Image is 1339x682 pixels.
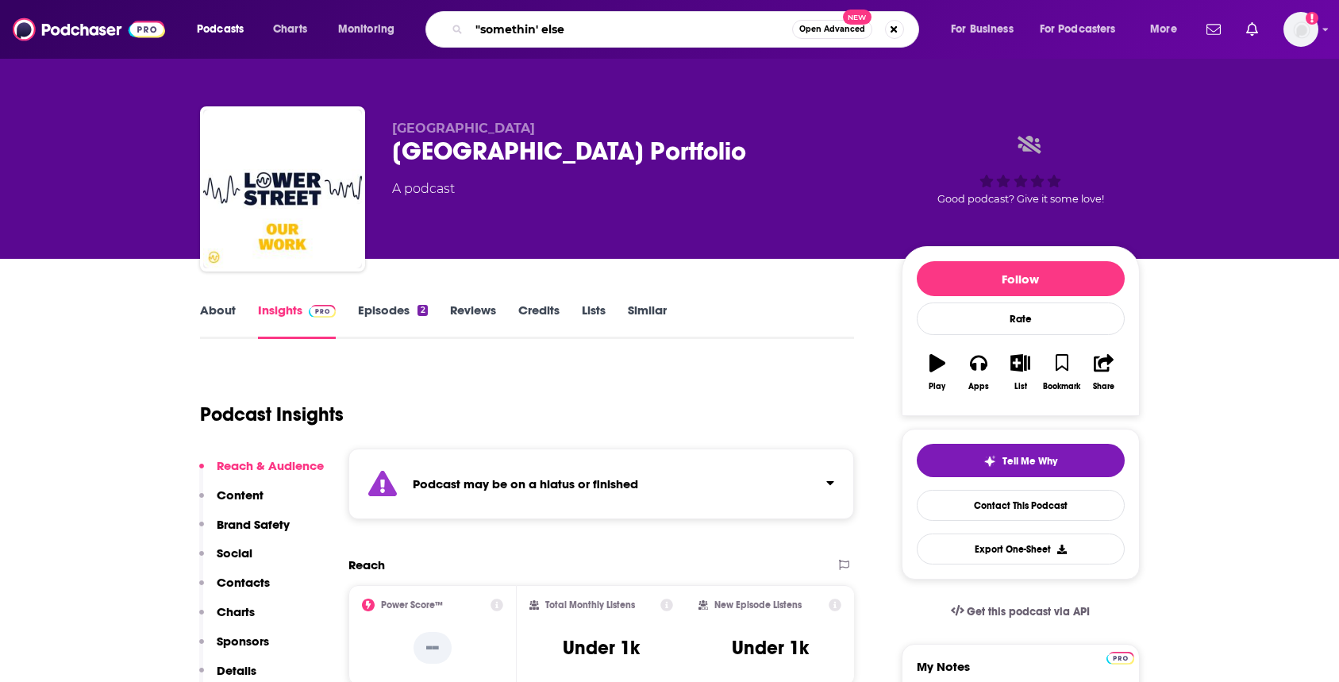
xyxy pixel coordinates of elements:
span: Logged in as podimatt [1283,12,1318,47]
button: Play [917,344,958,401]
a: Lists [582,302,606,339]
button: Follow [917,261,1125,296]
span: For Podcasters [1040,18,1116,40]
button: open menu [1029,17,1139,42]
span: Monitoring [338,18,394,40]
p: Brand Safety [217,517,290,532]
button: Apps [958,344,999,401]
div: Share [1093,382,1114,391]
img: tell me why sparkle [983,455,996,468]
input: Search podcasts, credits, & more... [469,17,792,42]
button: open menu [186,17,264,42]
p: Charts [217,604,255,619]
section: Click to expand status details [348,449,855,519]
strong: Podcast may be on a hiatus or finished [413,476,638,491]
svg: Add a profile image [1306,12,1318,25]
div: 2 [417,305,427,316]
button: open menu [1139,17,1197,42]
img: Lower Street Portfolio [203,110,362,268]
a: Get this podcast via API [938,592,1103,631]
img: Podchaser Pro [1106,652,1134,665]
span: Tell Me Why [1002,455,1057,468]
a: Show notifications dropdown [1240,16,1264,43]
button: Show profile menu [1283,12,1318,47]
h2: Reach [348,557,385,572]
a: Episodes2 [358,302,427,339]
h2: New Episode Listens [714,599,802,611]
a: Show notifications dropdown [1200,16,1227,43]
span: Get this podcast via API [967,605,1090,618]
p: Social [217,545,252,561]
a: Pro website [1106,649,1134,665]
a: Charts [263,17,317,42]
span: Open Advanced [799,25,865,33]
a: Contact This Podcast [917,490,1125,521]
span: [GEOGRAPHIC_DATA] [392,121,535,136]
a: InsightsPodchaser Pro [258,302,337,339]
button: Content [199,487,264,517]
p: -- [414,632,452,664]
div: Bookmark [1043,382,1080,391]
h1: Podcast Insights [200,403,344,426]
p: Details [217,663,256,678]
h2: Total Monthly Listens [545,599,635,611]
span: More [1150,18,1177,40]
h2: Power Score™ [381,599,443,611]
button: Charts [199,604,255,634]
h3: Under 1k [563,636,640,660]
span: Podcasts [197,18,244,40]
button: List [999,344,1041,401]
div: Search podcasts, credits, & more... [441,11,934,48]
button: tell me why sparkleTell Me Why [917,444,1125,477]
div: Apps [968,382,989,391]
p: Reach & Audience [217,458,324,473]
img: Podchaser Pro [309,305,337,318]
a: Credits [518,302,560,339]
div: A podcast [392,179,455,198]
span: New [843,10,872,25]
button: Open AdvancedNew [792,20,872,39]
a: About [200,302,236,339]
button: Brand Safety [199,517,290,546]
div: Play [929,382,945,391]
img: Podchaser - Follow, Share and Rate Podcasts [13,14,165,44]
p: Sponsors [217,634,269,649]
span: Charts [273,18,307,40]
button: Share [1083,344,1124,401]
div: List [1014,382,1027,391]
p: Contacts [217,575,270,590]
button: Reach & Audience [199,458,324,487]
button: Social [199,545,252,575]
div: Good podcast? Give it some love! [902,121,1140,219]
span: Good podcast? Give it some love! [937,193,1104,205]
button: open menu [940,17,1033,42]
div: Rate [917,302,1125,335]
a: Similar [628,302,667,339]
a: Reviews [450,302,496,339]
button: Bookmark [1041,344,1083,401]
h3: Under 1k [732,636,809,660]
button: open menu [327,17,415,42]
span: For Business [951,18,1014,40]
p: Content [217,487,264,503]
button: Export One-Sheet [917,534,1125,564]
img: User Profile [1283,12,1318,47]
button: Contacts [199,575,270,604]
button: Sponsors [199,634,269,663]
